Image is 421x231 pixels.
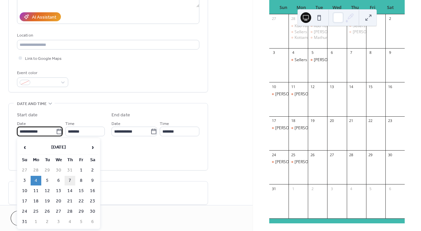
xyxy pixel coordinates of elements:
[17,120,26,127] span: Date
[65,207,75,216] td: 28
[275,91,322,97] div: [PERSON_NAME] 1 - 2 PM
[31,217,41,227] td: 1
[19,166,30,175] td: 27
[289,91,308,97] div: Madishetti 4 - 5 PM
[368,50,373,55] div: 8
[291,118,296,123] div: 18
[87,217,98,227] td: 6
[387,118,392,123] div: 23
[42,186,53,196] td: 12
[31,207,41,216] td: 25
[53,176,64,185] td: 6
[53,166,64,175] td: 30
[76,217,87,227] td: 5
[295,91,342,97] div: [PERSON_NAME] 4 - 5 PM
[53,186,64,196] td: 13
[42,166,53,175] td: 29
[329,50,334,55] div: 6
[387,84,392,89] div: 16
[310,84,315,89] div: 12
[310,50,315,55] div: 5
[295,125,342,131] div: [PERSON_NAME] 4 - 5 PM
[31,196,41,206] td: 18
[368,186,373,191] div: 5
[19,186,30,196] td: 10
[17,69,67,76] div: Event color
[295,35,327,41] div: Kottamala 6-7 PM
[76,166,87,175] td: 1
[88,141,98,154] span: ›
[53,207,64,216] td: 27
[289,159,308,165] div: Madishetti 4:30 - 5:30 PM
[31,140,87,155] th: [DATE]
[275,125,327,131] div: [PERSON_NAME] 10 - 11 AM
[76,186,87,196] td: 15
[87,176,98,185] td: 9
[329,186,334,191] div: 3
[295,29,323,35] div: Sellers 1 - 2 PM
[65,196,75,206] td: 21
[387,186,392,191] div: 6
[19,176,30,185] td: 3
[291,50,296,55] div: 4
[349,186,354,191] div: 4
[291,16,296,21] div: 28
[19,217,30,227] td: 31
[353,29,400,35] div: [PERSON_NAME] 7 - 8 PM
[111,120,120,127] span: Date
[275,1,293,14] div: Sun
[160,120,169,127] span: Time
[20,12,61,21] button: AI Assistant
[111,112,130,119] div: End date
[20,141,30,154] span: ‹
[269,125,289,131] div: Gutierrez 10 - 11 AM
[31,176,41,185] td: 4
[346,1,364,14] div: Thu
[349,118,354,123] div: 21
[11,211,52,226] button: Cancel
[387,50,392,55] div: 9
[65,176,75,185] td: 7
[291,84,296,89] div: 11
[329,118,334,123] div: 20
[271,16,276,21] div: 27
[308,29,327,35] div: Madishetti 2 -3 PM
[31,166,41,175] td: 28
[387,16,392,21] div: 2
[31,155,41,165] th: Mo
[271,152,276,157] div: 24
[349,50,354,55] div: 7
[76,176,87,185] td: 8
[87,186,98,196] td: 16
[31,186,41,196] td: 11
[65,166,75,175] td: 31
[32,14,56,21] div: AI Assistant
[87,155,98,165] th: Sa
[76,196,87,206] td: 22
[308,23,327,29] div: Kuo 10:30-11:30 AM
[42,176,53,185] td: 5
[87,207,98,216] td: 30
[364,1,382,14] div: Fri
[295,23,322,29] div: Kuo 10 - 11 AM
[368,84,373,89] div: 15
[275,159,327,165] div: [PERSON_NAME] 10 - 11 AM
[349,84,354,89] div: 14
[349,152,354,157] div: 28
[314,57,371,63] div: [PERSON_NAME] 2:30 -3:30 PM
[42,155,53,165] th: Tu
[17,100,47,107] span: Date and time
[17,32,198,39] div: Location
[269,159,289,165] div: Gutierrez 10 - 11 AM
[87,196,98,206] td: 23
[53,217,64,227] td: 3
[289,125,308,131] div: Madishetti 4 - 5 PM
[269,91,289,97] div: Gutierrez 1 - 2 PM
[53,196,64,206] td: 20
[42,207,53,216] td: 26
[368,152,373,157] div: 29
[42,217,53,227] td: 2
[271,118,276,123] div: 17
[329,84,334,89] div: 13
